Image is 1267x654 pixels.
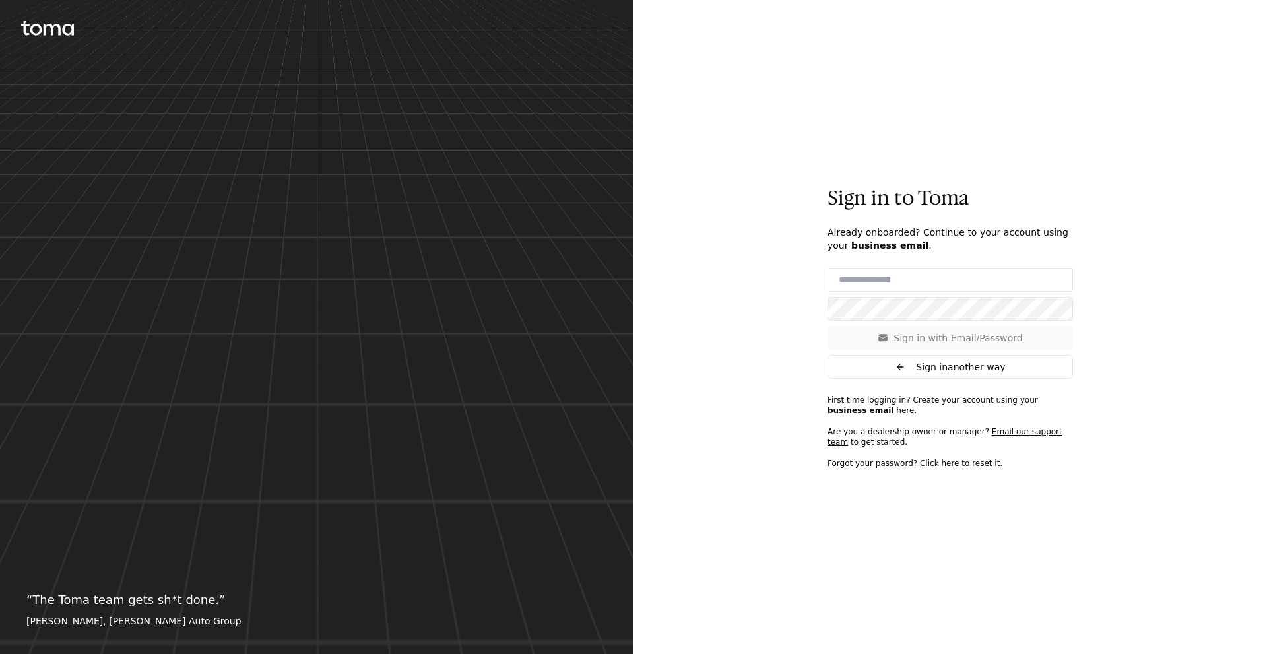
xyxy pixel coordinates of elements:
button: Sign inanother way [828,355,1073,379]
footer: [PERSON_NAME], [PERSON_NAME] Auto Group [26,614,607,628]
p: Sign in to Toma [828,186,1073,210]
a: here [896,406,914,415]
a: Email our support team [828,427,1062,447]
span: business email [828,406,894,415]
p: “ The Toma team gets sh*t done. ” [26,591,607,609]
p: First time logging in? Create your account using your . Are you a dealership owner or manager? to... [828,395,1073,469]
span: Sign in another way [916,360,1005,374]
span: business email [851,240,928,251]
span: Click here [920,459,959,468]
p: Already onboarded? Continue to your account using your . [828,226,1073,252]
p: Forgot your password? to reset it. [828,458,1073,469]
